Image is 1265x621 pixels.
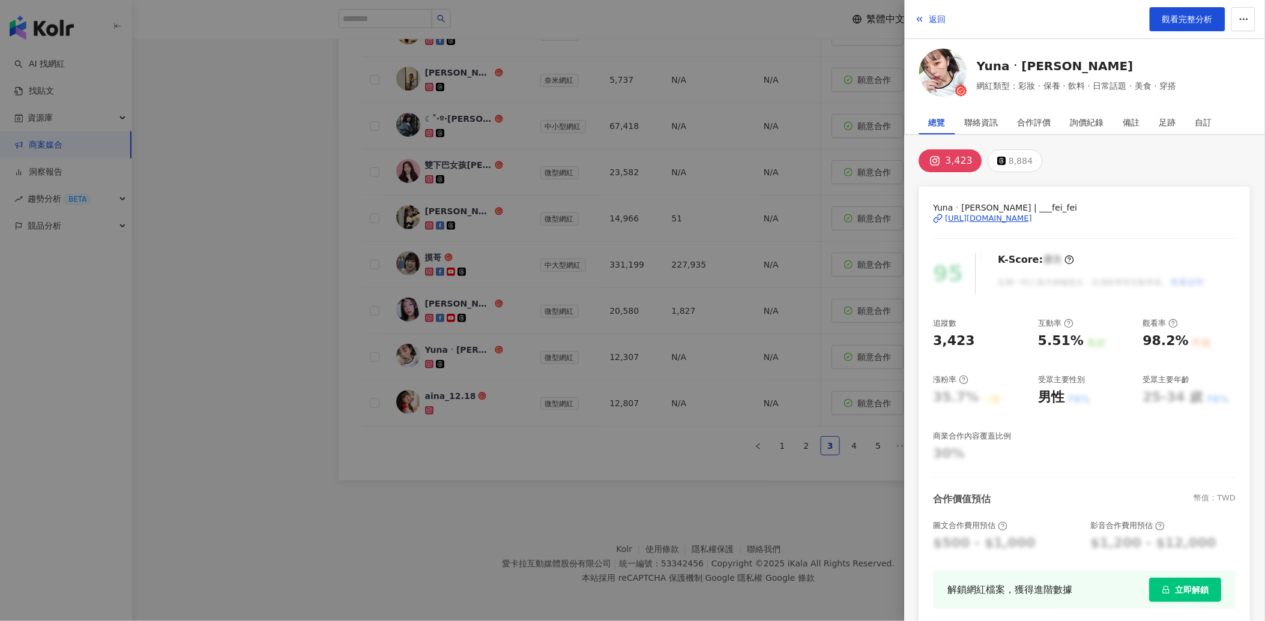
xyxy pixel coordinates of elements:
div: K-Score : [998,253,1075,266]
a: KOL Avatar [919,49,967,101]
div: 足跡 [1159,110,1176,134]
div: 商業合作內容覆蓋比例 [934,431,1012,442]
button: 返回 [914,7,947,31]
a: [URL][DOMAIN_NAME] [934,213,1236,224]
div: 詢價紀錄 [1070,110,1104,134]
span: lock [1162,586,1171,594]
div: 解鎖網紅檔案，獲得進階數據 [948,582,1073,597]
div: 備註 [1123,110,1140,134]
div: 8,884 [1009,152,1033,169]
button: 8,884 [988,149,1043,172]
div: 影音合作費用預估 [1091,520,1165,531]
div: 漲粉率 [934,374,969,385]
span: 返回 [929,14,946,24]
a: 觀看完整分析 [1150,7,1225,31]
button: 3,423 [919,149,982,172]
div: 3,423 [934,332,976,350]
div: 自訂 [1195,110,1212,134]
div: 觀看率 [1143,318,1179,329]
div: 圖文合作費用預估 [934,520,1008,531]
div: 受眾主要年齡 [1143,374,1190,385]
a: Yunaㆍ[PERSON_NAME] [977,58,1177,74]
div: 幣值：TWD [1194,493,1236,506]
div: 受眾主要性別 [1039,374,1085,385]
div: 總覽 [929,110,946,134]
div: 合作價值預估 [934,493,991,506]
div: 合作評價 [1018,110,1051,134]
div: 互動率 [1039,318,1074,329]
span: Yunaㆍ[PERSON_NAME] | ___fei_fei [934,201,1236,214]
div: 追蹤數 [934,318,957,329]
div: 男性 [1039,388,1065,407]
span: 立即解鎖 [1176,585,1209,595]
div: 98.2% [1143,332,1189,350]
span: 網紅類型：彩妝 · 保養 · 飲料 · 日常話題 · 美食 · 穿搭 [977,79,1177,92]
span: 觀看完整分析 [1162,14,1213,24]
div: [URL][DOMAIN_NAME] [946,213,1033,224]
div: 5.51% [1039,332,1084,350]
div: 3,423 [946,152,973,169]
button: 立即解鎖 [1150,578,1222,602]
img: KOL Avatar [919,49,967,97]
div: 聯絡資訊 [965,110,998,134]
